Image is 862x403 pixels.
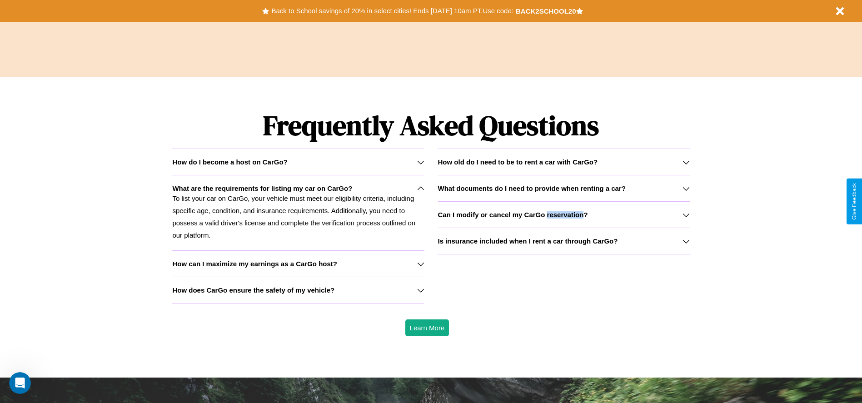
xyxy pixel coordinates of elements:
p: To list your car on CarGo, your vehicle must meet our eligibility criteria, including specific ag... [172,192,424,241]
button: Back to School savings of 20% in select cities! Ends [DATE] 10am PT.Use code: [269,5,515,17]
h3: What are the requirements for listing my car on CarGo? [172,184,352,192]
h3: How can I maximize my earnings as a CarGo host? [172,260,337,268]
h3: How do I become a host on CarGo? [172,158,287,166]
h1: Frequently Asked Questions [172,102,689,149]
h3: Is insurance included when I rent a car through CarGo? [438,237,618,245]
h3: How old do I need to be to rent a car with CarGo? [438,158,598,166]
iframe: Intercom live chat [9,372,31,394]
b: BACK2SCHOOL20 [516,7,576,15]
h3: What documents do I need to provide when renting a car? [438,184,626,192]
div: Give Feedback [851,183,857,220]
button: Learn More [405,319,449,336]
h3: Can I modify or cancel my CarGo reservation? [438,211,588,219]
h3: How does CarGo ensure the safety of my vehicle? [172,286,334,294]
